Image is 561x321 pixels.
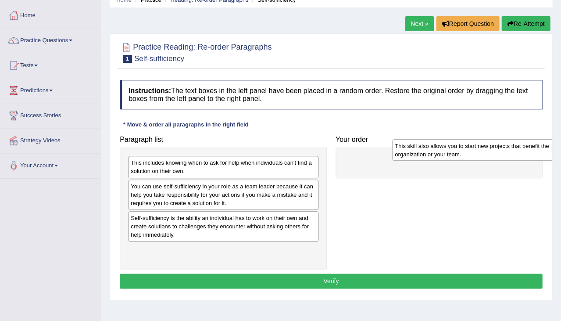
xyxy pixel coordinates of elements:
button: Report Question [436,16,499,31]
h4: The text boxes in the left panel have been placed in a random order. Restore the original order b... [120,80,542,109]
a: Strategy Videos [0,128,100,150]
small: Self-sufficiency [134,54,184,63]
h4: Your order [336,136,543,144]
span: 1 [123,55,132,63]
h4: Paragraph list [120,136,327,144]
a: Practice Questions [0,28,100,50]
button: Verify [120,274,542,289]
a: Next » [405,16,434,31]
a: Success Stories [0,103,100,125]
h2: Practice Reading: Re-order Paragraphs [120,41,272,63]
div: You can use self-sufficiency in your role as a team leader because it can help you take responsib... [128,180,318,210]
div: This includes knowing when to ask for help when individuals can't find a solution on their own. [128,156,318,178]
a: Home [0,3,100,25]
div: Self-sufficiency is the ability an individual has to work on their own and create solutions to ch... [128,211,318,242]
b: Instructions: [129,87,171,94]
a: Your Account [0,153,100,175]
button: Re-Attempt [501,16,550,31]
a: Predictions [0,78,100,100]
a: Tests [0,53,100,75]
div: * Move & order all paragraphs in the right field [120,120,252,129]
